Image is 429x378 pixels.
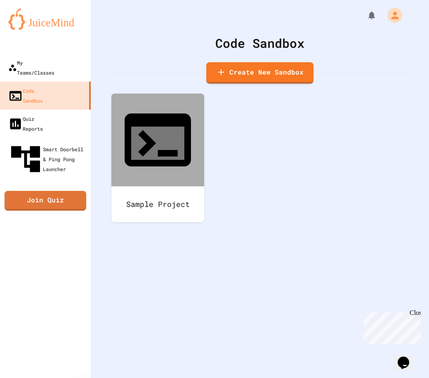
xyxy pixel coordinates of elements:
[394,345,421,370] iframe: chat widget
[111,34,408,52] div: Code Sandbox
[3,3,57,52] div: Chat with us now!Close
[111,186,204,222] div: Sample Project
[8,86,43,106] div: Code Sandbox
[206,62,313,84] a: Create New Sandbox
[379,6,404,25] div: My Account
[5,191,86,211] a: Join Quiz
[8,114,43,134] div: Quiz Reports
[8,58,54,77] div: My Teams/Classes
[361,309,421,344] iframe: chat widget
[8,142,87,176] div: Smart Doorbell & Ping Pong Launcher
[351,8,379,22] div: My Notifications
[8,8,82,30] img: logo-orange.svg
